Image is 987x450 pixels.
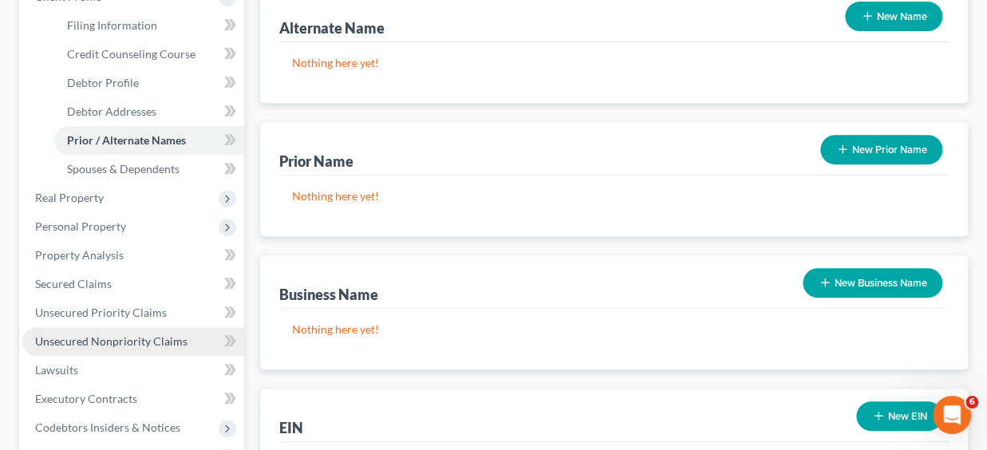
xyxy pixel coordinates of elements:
[54,11,244,40] a: Filing Information
[933,396,971,434] iframe: Intercom live chat
[279,418,303,437] div: EIN
[292,188,936,204] p: Nothing here yet!
[54,97,244,126] a: Debtor Addresses
[67,76,139,89] span: Debtor Profile
[67,18,157,32] span: Filing Information
[54,40,244,69] a: Credit Counseling Course
[856,401,942,431] button: New EIN
[820,135,942,164] button: New Prior Name
[35,420,180,434] span: Codebtors Insiders & Notices
[67,47,195,61] span: Credit Counseling Course
[35,306,167,319] span: Unsecured Priority Claims
[54,69,244,97] a: Debtor Profile
[803,268,942,298] button: New Business Name
[22,241,244,270] a: Property Analysis
[54,126,244,155] a: Prior / Alternate Names
[67,133,186,147] span: Prior / Alternate Names
[22,385,244,413] a: Executory Contracts
[35,334,188,348] span: Unsecured Nonpriority Claims
[292,322,936,337] p: Nothing here yet!
[35,248,124,262] span: Property Analysis
[67,105,156,118] span: Debtor Addresses
[279,18,385,37] div: Alternate Name
[35,191,104,204] span: Real Property
[67,162,180,176] span: Spouses & Dependents
[54,155,244,184] a: Spouses & Dependents
[22,356,244,385] a: Lawsuits
[35,219,126,233] span: Personal Property
[35,277,112,290] span: Secured Claims
[35,392,137,405] span: Executory Contracts
[965,396,978,409] span: 6
[22,298,244,327] a: Unsecured Priority Claims
[35,363,78,377] span: Lawsuits
[279,152,353,171] div: Prior Name
[845,2,942,31] button: New Name
[279,285,378,304] div: Business Name
[292,55,936,71] p: Nothing here yet!
[22,327,244,356] a: Unsecured Nonpriority Claims
[22,270,244,298] a: Secured Claims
